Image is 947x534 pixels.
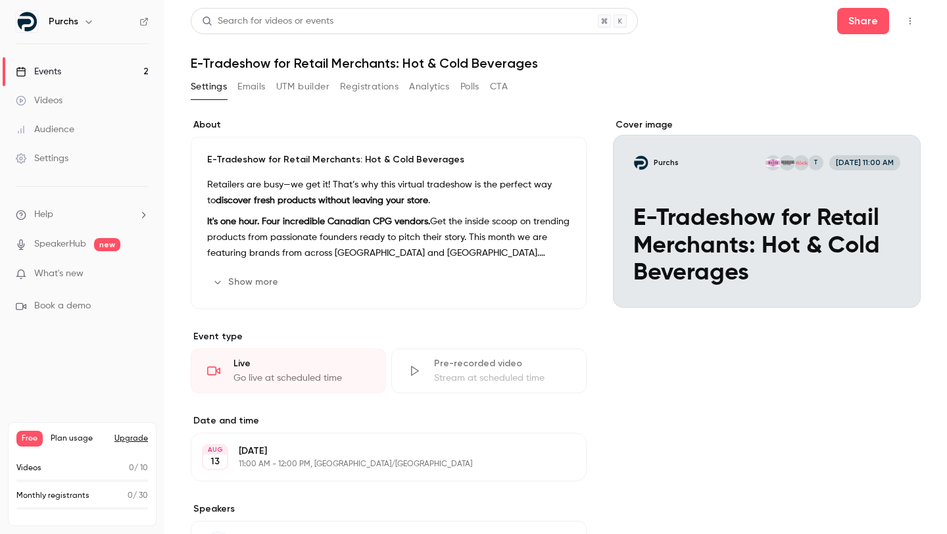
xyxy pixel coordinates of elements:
div: Events [16,65,61,78]
span: Free [16,431,43,447]
div: LiveGo live at scheduled time [191,349,386,393]
p: Retailers are busy—we get it! That’s why this virtual tradeshow is the perfect way to . [207,177,570,208]
span: new [94,238,120,251]
label: Cover image [613,118,921,132]
div: AUG [203,445,227,454]
a: SpeakerHub [34,237,86,251]
li: help-dropdown-opener [16,208,149,222]
p: Monthly registrants [16,490,89,502]
div: Search for videos or events [202,14,333,28]
span: Help [34,208,53,222]
p: 11:00 AM - 12:00 PM, [GEOGRAPHIC_DATA]/[GEOGRAPHIC_DATA] [239,459,517,470]
h1: E-Tradeshow for Retail Merchants: Hot & Cold Beverages [191,55,921,71]
p: E-Tradeshow for Retail Merchants: Hot & Cold Beverages [207,153,570,166]
p: 13 [210,455,220,468]
button: Settings [191,76,227,97]
div: Stream at scheduled time [434,372,570,385]
h6: Purchs [49,15,78,28]
div: Pre-recorded video [434,357,570,370]
label: About [191,118,587,132]
button: Registrations [340,76,399,97]
p: Event type [191,330,587,343]
div: Pre-recorded videoStream at scheduled time [391,349,587,393]
img: Purchs [16,11,37,32]
button: Emails [237,76,265,97]
label: Speakers [191,502,587,516]
strong: It's one hour. Four incredible Canadian CPG vendors. [207,217,430,226]
button: Show more [207,272,286,293]
div: Go live at scheduled time [233,372,370,385]
p: / 30 [128,490,148,502]
button: UTM builder [276,76,329,97]
span: 0 [129,464,134,472]
span: 0 [128,492,133,500]
button: CTA [490,76,508,97]
span: What's new [34,267,84,281]
button: Share [837,8,889,34]
label: Date and time [191,414,587,427]
div: Settings [16,152,68,165]
span: Plan usage [51,433,107,444]
button: E-Tradeshow for Retail Merchants: Hot & Cold BeveragesPurchsTUsmon KuchimovKaren HalesZachary Fri... [884,271,910,297]
p: / 10 [129,462,148,474]
strong: discover fresh products without leaving your store [216,196,428,205]
p: Videos [16,462,41,474]
button: Analytics [409,76,450,97]
div: Videos [16,94,62,107]
span: Book a demo [34,299,91,313]
section: Cover image [613,118,921,308]
div: Audience [16,123,74,136]
p: Get the inside scoop on trending products from passionate founders ready to pitch their story. Th... [207,214,570,261]
button: Polls [460,76,479,97]
button: Upgrade [114,433,148,444]
div: Live [233,357,370,370]
p: [DATE] [239,445,517,458]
